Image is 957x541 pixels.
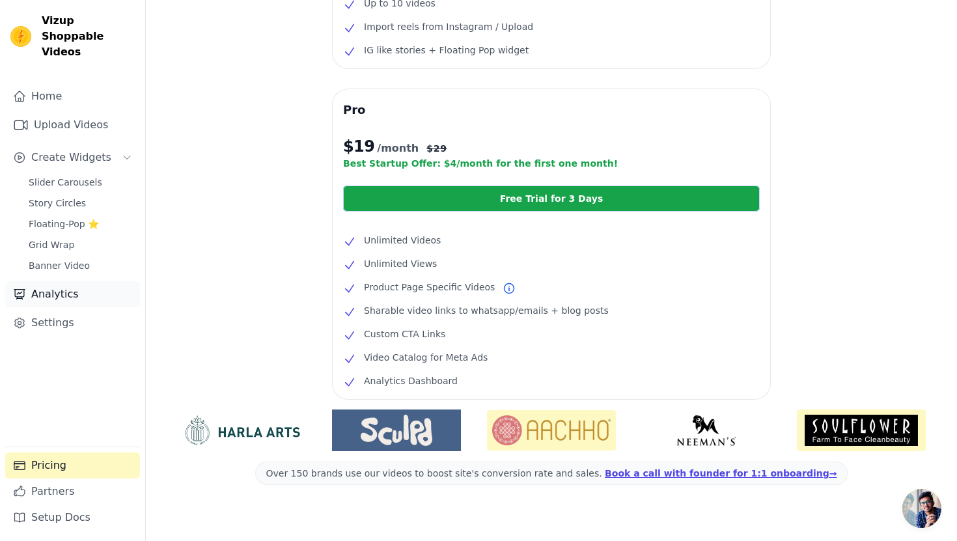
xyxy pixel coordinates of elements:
[5,479,140,505] a: Partners
[21,173,140,191] a: Slider Carousels
[343,100,760,120] h3: Pro
[5,505,140,531] a: Setup Docs
[364,256,437,271] span: Unlimited Views
[343,186,760,212] a: Free Trial for 3 Days
[902,489,941,528] a: Open chat
[10,26,31,47] img: Vizup
[21,257,140,275] a: Banner Video
[29,197,86,210] span: Story Circles
[364,373,458,389] span: Analytics Dashboard
[29,259,90,272] span: Banner Video
[364,303,609,318] span: Sharable video links to whatsapp/emails + blog posts
[21,194,140,212] a: Story Circles
[5,83,140,109] a: Home
[343,350,760,365] li: Video Catalog for Meta Ads
[5,281,140,307] a: Analytics
[21,236,140,254] a: Grid Wrap
[343,326,760,342] li: Custom CTA Links
[5,112,140,138] a: Upload Videos
[5,452,140,479] a: Pricing
[29,217,99,230] span: Floating-Pop ⭐
[364,42,529,58] span: IG like stories + Floating Pop widget
[364,232,441,248] span: Unlimited Videos
[332,415,461,446] img: Sculpd US
[364,279,495,295] span: Product Page Specific Videos
[177,415,306,446] img: HarlaArts
[487,410,616,451] img: Aachho
[31,150,111,165] span: Create Widgets
[797,409,926,451] img: Soulflower
[5,145,140,171] button: Create Widgets
[364,19,533,35] span: Import reels from Instagram / Upload
[42,13,135,60] span: Vizup Shoppable Videos
[605,468,837,479] a: Book a call with founder for 1:1 onboarding
[426,142,447,155] span: $ 29
[343,136,374,157] span: $ 19
[29,238,74,251] span: Grid Wrap
[5,310,140,336] a: Settings
[29,176,102,189] span: Slider Carousels
[642,415,771,446] img: Neeman's
[343,157,760,170] p: Best Startup Offer: $ 4 /month for the first one month!
[21,215,140,233] a: Floating-Pop ⭐
[377,141,419,156] span: /month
